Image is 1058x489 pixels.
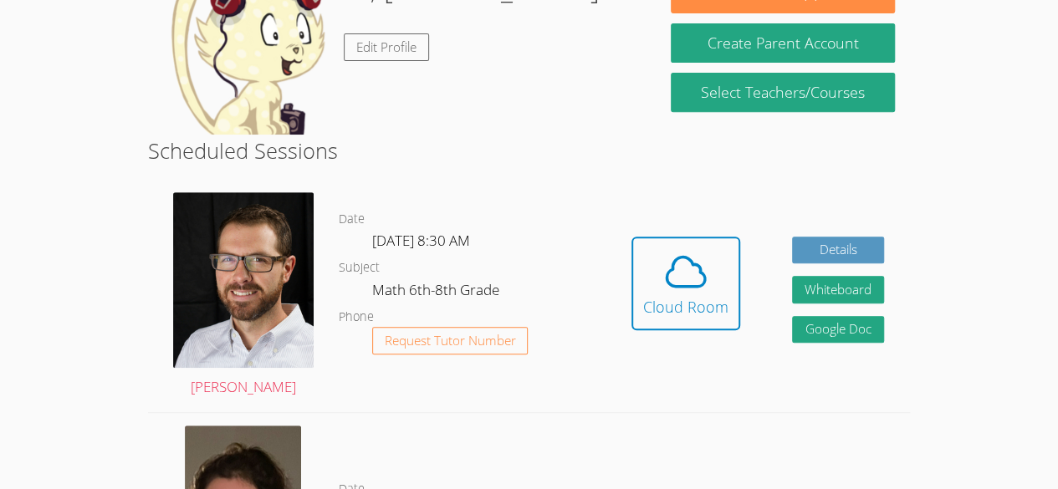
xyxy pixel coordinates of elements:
[339,209,365,230] dt: Date
[148,135,910,166] h2: Scheduled Sessions
[792,316,884,344] a: Google Doc
[339,307,374,328] dt: Phone
[385,334,516,347] span: Request Tutor Number
[643,295,728,318] div: Cloud Room
[339,257,380,278] dt: Subject
[372,327,529,354] button: Request Tutor Number
[671,73,894,112] a: Select Teachers/Courses
[372,231,470,250] span: [DATE] 8:30 AM
[792,276,884,303] button: Whiteboard
[173,192,314,368] img: avatar.png
[173,192,314,399] a: [PERSON_NAME]
[792,237,884,264] a: Details
[631,237,740,330] button: Cloud Room
[372,278,503,307] dd: Math 6th-8th Grade
[344,33,429,61] a: Edit Profile
[671,23,894,63] button: Create Parent Account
